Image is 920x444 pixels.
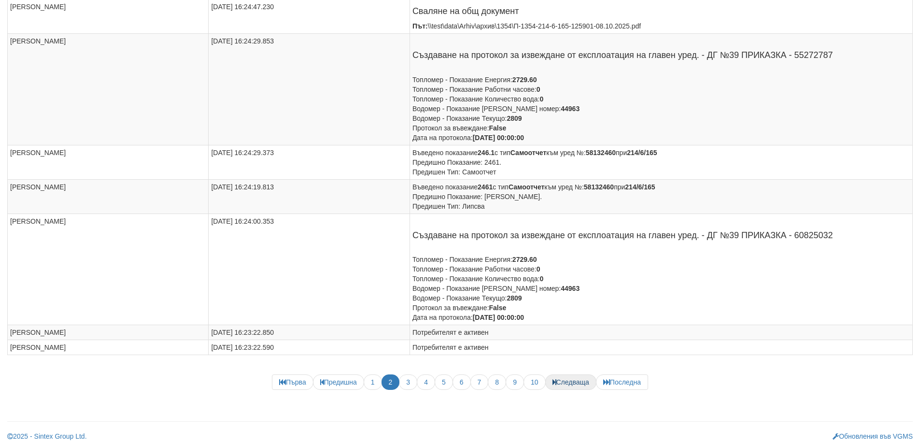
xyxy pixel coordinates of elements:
td: [PERSON_NAME] [8,325,209,340]
span: Предишна [313,374,364,390]
strong: False [489,304,507,312]
b: 214/6/165 [625,183,655,191]
strong: [DATE] 00:00:00 [473,314,524,321]
span: 1 [364,374,382,390]
strong: [DATE] 00:00:00 [473,134,524,142]
strong: 44963 [561,285,580,292]
td: Въведено показание с тип към уред №: при Предишно Показание: 2461. Предишен Тип: Самоотчет [410,145,912,179]
strong: 0 [539,95,543,103]
span: 9 [506,374,524,390]
strong: 0 [537,86,540,93]
span: Последна [596,374,648,390]
td: Въведено показание с тип към уред №: при Предишно Показание: [PERSON_NAME]. Предишен Тип: Липсва [410,179,912,214]
a: 2025 - Sintex Group Ltd. [7,432,87,440]
h4: Създаване на протокол за извеждане от експлоатация на главен уред. - ДГ №39 ПРИКАЗКА - 60825032 [412,231,910,241]
td: [PERSON_NAME] [8,33,209,145]
td: [DATE] 16:24:29.373 [209,145,410,179]
span: Първа [272,374,313,390]
h4: Сваляне на общ документ [412,7,910,16]
strong: 0 [539,275,543,283]
td: Потребителят е активен [410,325,912,340]
b: Път: [412,22,428,30]
b: 214/6/165 [627,149,657,157]
td: Топломер - Показание Енергия: Топломер - Показание Работни часове: Топломер - Показание Количеств... [410,33,912,145]
span: 10 [524,374,546,390]
td: [DATE] 16:24:00.353 [209,214,410,325]
span: 7 [470,374,489,390]
strong: 2809 [507,294,522,302]
span: 8 [488,374,506,390]
strong: 2729.60 [512,76,537,84]
td: [PERSON_NAME] [8,214,209,325]
span: 2 [382,374,400,390]
span: 4 [417,374,435,390]
td: Потребителят е активен [410,340,912,355]
strong: False [489,124,507,132]
td: [DATE] 16:23:22.850 [209,325,410,340]
td: [DATE] 16:24:29.853 [209,33,410,145]
td: [DATE] 16:24:19.813 [209,179,410,214]
b: 58132460 [586,149,616,157]
td: [PERSON_NAME] [8,340,209,355]
td: Топломер - Показание Енергия: Топломер - Показание Работни часове: Топломер - Показание Количеств... [410,214,912,325]
span: 6 [453,374,471,390]
a: Обновления във VGMS [833,432,913,440]
b: Самоотчет [509,183,544,191]
strong: 2809 [507,115,522,122]
span: Следваща [545,374,596,390]
td: [PERSON_NAME] [8,179,209,214]
b: Самоотчет [510,149,546,157]
strong: 0 [537,265,540,273]
h4: Създаване на протокол за извеждане от експлоатация на главен уред. - ДГ №39 ПРИКАЗКА - 55272787 [412,51,910,60]
b: 2461 [478,183,493,191]
td: [DATE] 16:23:22.590 [209,340,410,355]
strong: 2729.60 [512,256,537,263]
b: 58132460 [584,183,614,191]
b: 246.1 [478,149,495,157]
strong: 44963 [561,105,580,113]
td: [PERSON_NAME] [8,145,209,179]
span: 5 [435,374,453,390]
span: 3 [399,374,417,390]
